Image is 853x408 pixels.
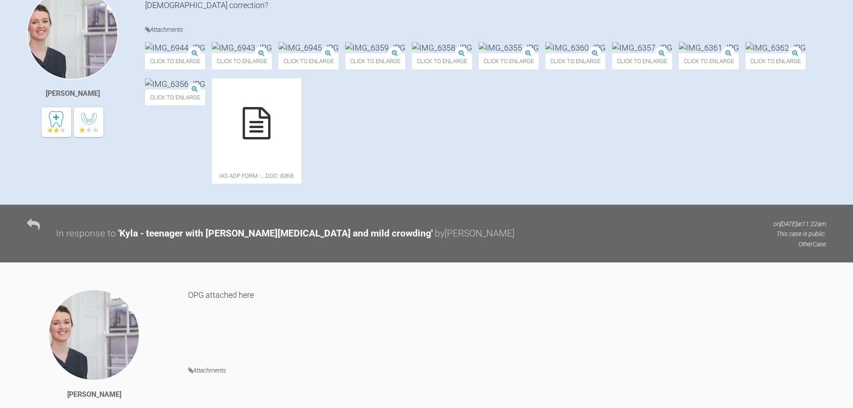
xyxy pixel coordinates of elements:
[773,229,826,239] p: This case is public.
[479,42,539,53] img: IMG_6355.JPG
[412,53,472,69] span: Click to enlarge
[545,42,605,53] img: IMG_6360.JPG
[145,78,205,90] img: IMG_6356.JPG
[145,24,826,35] h4: Attachments
[746,53,806,69] span: Click to enlarge
[212,168,301,184] span: IAS ADP form -….doc - 83KB
[746,42,806,53] img: IMG_6362.JPG
[435,226,514,241] div: by [PERSON_NAME]
[145,90,205,105] span: Click to enlarge
[46,88,100,99] div: [PERSON_NAME]
[145,42,205,53] img: IMG_6944.JPG
[212,42,272,53] img: IMG_6943.JPG
[188,365,826,376] h4: Attachments
[48,289,140,381] img: laura burns
[773,219,826,229] p: on [DATE] at 11:22am
[345,53,405,69] span: Click to enlarge
[612,53,672,69] span: Click to enlarge
[212,53,272,69] span: Click to enlarge
[773,239,826,249] p: Other Case
[612,42,672,53] img: IMG_6357.JPG
[479,53,539,69] span: Click to enlarge
[679,42,739,53] img: IMG_6361.JPG
[145,53,205,69] span: Click to enlarge
[545,53,605,69] span: Click to enlarge
[67,389,121,400] div: [PERSON_NAME]
[345,42,405,53] img: IMG_6359.JPG
[118,226,433,241] div: ' Kyla - teenager with [PERSON_NAME][MEDICAL_DATA] and mild crowding '
[412,42,472,53] img: IMG_6358.JPG
[679,53,739,69] span: Click to enlarge
[279,42,339,53] img: IMG_6945.JPG
[279,53,339,69] span: Click to enlarge
[56,226,116,241] div: In response to
[188,289,826,352] div: OPG attached here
